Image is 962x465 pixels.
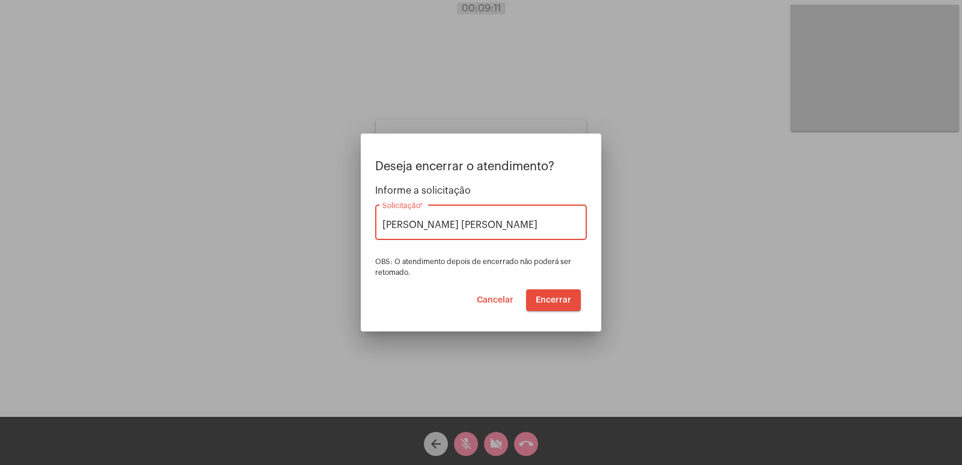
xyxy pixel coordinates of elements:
span: OBS: O atendimento depois de encerrado não poderá ser retomado. [375,258,571,276]
button: Encerrar [526,289,581,311]
p: Deseja encerrar o atendimento? [375,160,587,173]
span: Encerrar [536,296,571,304]
button: Cancelar [467,289,523,311]
span: Cancelar [477,296,513,304]
span: Informe a solicitação [375,185,587,196]
input: Buscar solicitação [382,220,580,230]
